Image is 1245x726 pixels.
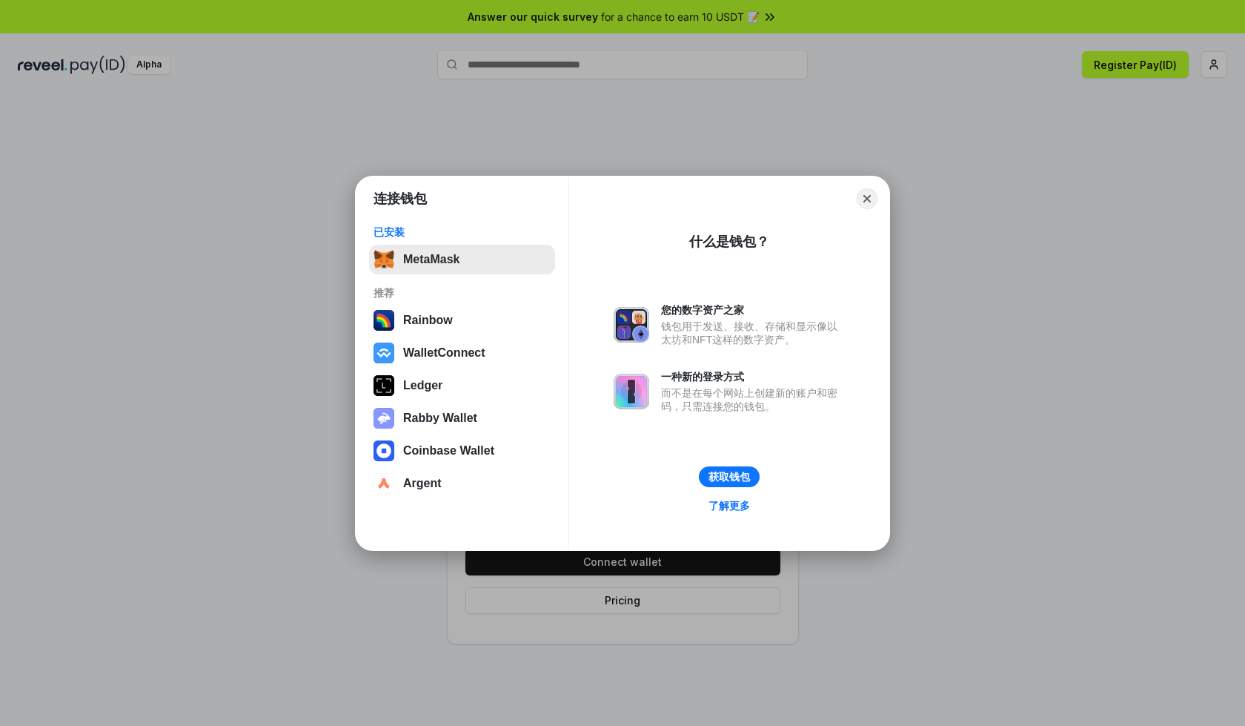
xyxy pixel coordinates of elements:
[403,379,442,392] div: Ledger
[369,338,555,368] button: WalletConnect
[661,370,845,383] div: 一种新的登录方式
[373,343,394,363] img: svg+xml,%3Csvg%20width%3D%2228%22%20height%3D%2228%22%20viewBox%3D%220%200%2028%2028%22%20fill%3D...
[373,249,394,270] img: svg+xml,%3Csvg%20fill%3D%22none%22%20height%3D%2233%22%20viewBox%3D%220%200%2035%2033%22%20width%...
[369,436,555,466] button: Coinbase Wallet
[614,307,649,343] img: svg+xml,%3Csvg%20xmlns%3D%22http%3A%2F%2Fwww.w3.org%2F2000%2Fsvg%22%20fill%3D%22none%22%20viewBox...
[661,386,845,413] div: 而不是在每个网站上创建新的账户和密码，只需连接您的钱包。
[403,444,494,458] div: Coinbase Wallet
[373,225,551,239] div: 已安装
[403,346,485,360] div: WalletConnect
[661,303,845,317] div: 您的数字资产之家
[373,190,427,208] h1: 连接钱包
[373,286,551,300] div: 推荐
[708,499,750,512] div: 了解更多
[857,188,877,209] button: Close
[403,477,442,490] div: Argent
[689,233,769,251] div: 什么是钱包？
[708,470,750,484] div: 获取钱包
[700,496,759,515] a: 了解更多
[699,466,760,487] button: 获取钱包
[614,374,649,409] img: svg+xml,%3Csvg%20xmlns%3D%22http%3A%2F%2Fwww.w3.org%2F2000%2Fsvg%22%20fill%3D%22none%22%20viewBox...
[373,310,394,331] img: svg+xml,%3Csvg%20width%3D%22120%22%20height%3D%22120%22%20viewBox%3D%220%200%20120%20120%22%20fil...
[369,245,555,274] button: MetaMask
[373,408,394,429] img: svg+xml,%3Csvg%20xmlns%3D%22http%3A%2F%2Fwww.w3.org%2F2000%2Fsvg%22%20fill%3D%22none%22%20viewBox...
[369,469,555,498] button: Argent
[369,306,555,335] button: Rainbow
[373,375,394,396] img: svg+xml,%3Csvg%20xmlns%3D%22http%3A%2F%2Fwww.w3.org%2F2000%2Fsvg%22%20width%3D%2228%22%20height%3...
[661,320,845,346] div: 钱包用于发送、接收、存储和显示像以太坊和NFT这样的数字资产。
[373,473,394,494] img: svg+xml,%3Csvg%20width%3D%2228%22%20height%3D%2228%22%20viewBox%3D%220%200%2028%2028%22%20fill%3D...
[369,371,555,400] button: Ledger
[403,253,459,266] div: MetaMask
[403,314,453,327] div: Rainbow
[373,440,394,461] img: svg+xml,%3Csvg%20width%3D%2228%22%20height%3D%2228%22%20viewBox%3D%220%200%2028%2028%22%20fill%3D...
[369,403,555,433] button: Rabby Wallet
[403,412,477,425] div: Rabby Wallet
